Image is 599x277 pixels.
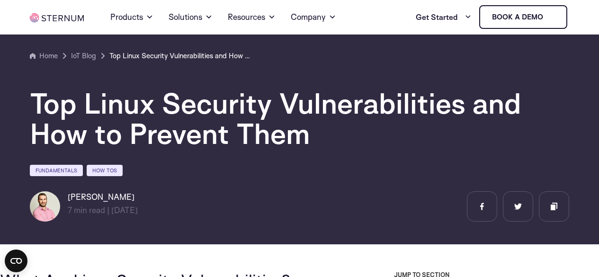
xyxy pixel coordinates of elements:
[547,13,554,21] img: sternum iot
[68,205,72,215] span: 7
[109,50,251,62] a: Top Linux Security Vulnerabilities and How to Prevent Them
[68,191,138,203] h6: [PERSON_NAME]
[87,165,123,176] a: How Tos
[5,250,27,272] button: Open CMP widget
[30,13,84,22] img: sternum iot
[71,50,96,62] a: IoT Blog
[30,50,58,62] a: Home
[30,191,60,222] img: Lian Granot
[30,165,83,176] a: Fundamentals
[479,5,567,29] a: Book a demo
[111,205,138,215] span: [DATE]
[416,8,472,27] a: Get Started
[68,205,109,215] span: min read |
[30,88,569,149] h1: Top Linux Security Vulnerabilities and How to Prevent Them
